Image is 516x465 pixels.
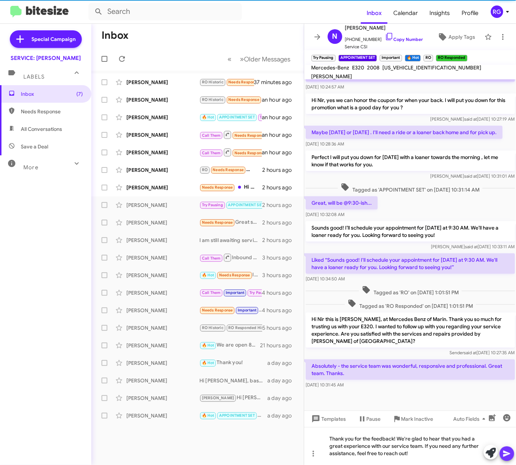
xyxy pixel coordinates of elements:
[202,325,223,330] span: RO Historic
[126,307,199,314] div: [PERSON_NAME]
[213,167,244,172] span: Needs Response
[450,350,515,355] span: Sender [DATE] 10:27:35 AM
[238,308,257,313] span: Important
[219,115,255,120] span: APPOINTMENT SET
[405,55,421,61] small: 🔥 Hot
[401,412,433,426] span: Mark Inactive
[228,54,232,64] span: «
[491,5,503,18] div: RG
[430,173,515,179] span: [PERSON_NAME] [DATE] 10:31:01 AM
[262,114,298,121] div: an hour ago
[352,64,364,71] span: E320
[126,219,199,226] div: [PERSON_NAME]
[126,324,199,332] div: [PERSON_NAME]
[199,341,260,349] div: We are open 8:00am-4:00pm we can also reserve you a loaner
[126,201,199,209] div: [PERSON_NAME]
[199,377,267,384] div: Hi [PERSON_NAME], based on our records it looks like your due for routine service again. You have...
[202,133,221,138] span: Call Them
[21,125,62,133] span: All Conversations
[332,31,337,42] span: N
[456,3,485,24] a: Profile
[202,220,233,225] span: Needs Response
[219,273,250,277] span: Needs Response
[306,196,378,209] p: Great, will be @9:30-ish...
[359,286,461,296] span: Tagged as 'RO' on [DATE] 1:01:51 PM
[228,325,272,330] span: RO Responded Historic
[199,324,262,332] div: Hey [PERSON_NAME], I've been in the lobby about 20 minutes and need to get back to work. Are you ...
[240,54,244,64] span: »
[244,55,291,63] span: Older Messages
[202,413,214,418] span: 🔥 Hot
[453,412,488,426] span: Auto Fields
[199,95,262,104] div: What's included in A vrs B service?
[306,141,344,147] span: [DATE] 10:28:36 AM
[126,272,199,279] div: [PERSON_NAME]
[430,116,515,122] span: [PERSON_NAME] [DATE] 10:27:19 AM
[306,212,344,217] span: [DATE] 10:32:08 AM
[23,73,45,80] span: Labels
[202,97,223,102] span: RO Historic
[431,244,515,249] span: [PERSON_NAME] [DATE] 10:33:11 AM
[464,116,477,122] span: said at
[226,290,245,295] span: Important
[339,55,377,61] small: APPOINTMENT SET
[262,184,298,191] div: 2 hours ago
[424,55,433,61] small: RO
[361,3,387,24] a: Inbox
[202,256,221,261] span: Call Them
[202,115,214,120] span: 🔥 Hot
[306,151,515,171] p: Perfect I will put you down for [DATE] with a loaner towards the morning , let me know if that wo...
[126,149,199,156] div: [PERSON_NAME]
[262,131,298,139] div: an hour ago
[267,377,298,384] div: a day ago
[249,290,271,295] span: Try Pausing
[228,203,264,207] span: APPOINTMENT SET
[126,377,199,384] div: [PERSON_NAME]
[311,64,349,71] span: Mercedes-Benz
[126,342,199,349] div: [PERSON_NAME]
[199,218,262,227] div: Great service team they took care of my issues very pleased
[236,52,295,67] button: Next
[380,55,402,61] small: Important
[383,64,482,71] span: [US_VEHICLE_IDENTIFICATION_NUMBER]
[76,90,83,98] span: (7)
[311,73,352,80] span: [PERSON_NAME]
[102,30,129,41] h1: Inbox
[306,276,345,281] span: [DATE] 10:34:50 AM
[202,203,223,207] span: Try Pausing
[199,306,262,314] div: Hi [PERSON_NAME], can you share the maintenance and repair history of my car?
[199,237,262,244] div: I am still awaiting service.
[267,359,298,367] div: a day ago
[262,201,298,209] div: 2 hours ago
[224,52,295,67] nav: Page navigation example
[447,412,494,426] button: Auto Fields
[126,114,199,121] div: [PERSON_NAME]
[310,412,346,426] span: Templates
[199,130,262,139] div: Inbound Call
[219,413,255,418] span: APPOINTMENT SET
[262,254,298,261] div: 3 hours ago
[126,96,199,103] div: [PERSON_NAME]
[126,237,199,244] div: [PERSON_NAME]
[306,253,515,274] p: Liked “Sounds good! I'll schedule your appointment for [DATE] at 9:30 AM. We'll have a loaner rea...
[234,151,265,155] span: Needs Response
[344,299,475,310] span: Tagged as 'RO Responded' on [DATE] 1:01:51 PM
[199,253,262,262] div: Inbound Call
[306,313,515,348] p: Hi Nir this is [PERSON_NAME], at Mercedes Benz of Marin. Thank you so much for trusting us with y...
[223,52,236,67] button: Previous
[199,288,262,297] div: We’re heading out shortly for your pickup. Our team will assist you directly upon arrival to make...
[306,221,515,242] p: Sounds good! I’ll schedule your appointment for [DATE] at 9:30 AM. We’ll have a loaner ready for ...
[202,185,233,190] span: Needs Response
[21,143,48,150] span: Save a Deal
[306,94,515,114] p: Hi Nir, yes we can honor the coupon for when your back. I will put you down for this promotion wh...
[262,219,298,226] div: 2 hours ago
[202,80,223,84] span: RO Historic
[262,324,298,332] div: 5 hours ago
[228,97,259,102] span: Needs Response
[202,273,214,277] span: 🔥 Hot
[262,166,298,174] div: 2 hours ago
[11,54,81,62] div: SERVICE: [PERSON_NAME]
[202,396,234,400] span: [PERSON_NAME]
